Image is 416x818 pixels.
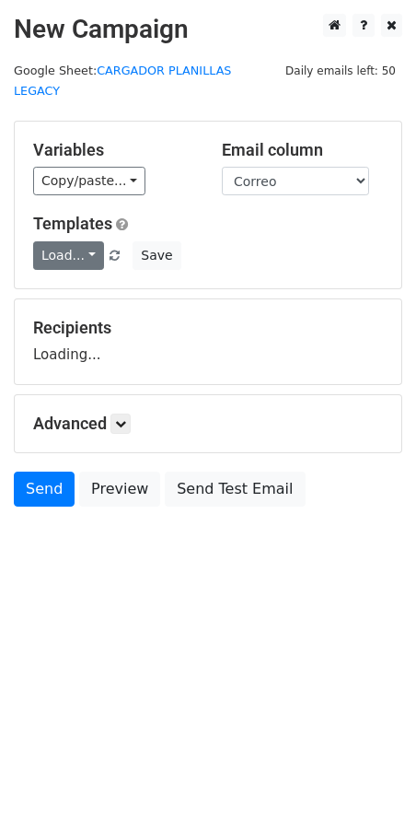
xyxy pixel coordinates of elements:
a: Send [14,472,75,507]
h5: Variables [33,140,194,160]
a: Send Test Email [165,472,305,507]
small: Google Sheet: [14,64,231,99]
a: Daily emails left: 50 [279,64,402,77]
h5: Recipients [33,318,383,338]
iframe: Chat Widget [324,730,416,818]
a: Templates [33,214,112,233]
a: Copy/paste... [33,167,145,195]
h2: New Campaign [14,14,402,45]
a: Load... [33,241,104,270]
h5: Advanced [33,414,383,434]
h5: Email column [222,140,383,160]
div: Loading... [33,318,383,366]
div: Widget de chat [324,730,416,818]
a: Preview [79,472,160,507]
a: CARGADOR PLANILLAS LEGACY [14,64,231,99]
button: Save [133,241,180,270]
span: Daily emails left: 50 [279,61,402,81]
